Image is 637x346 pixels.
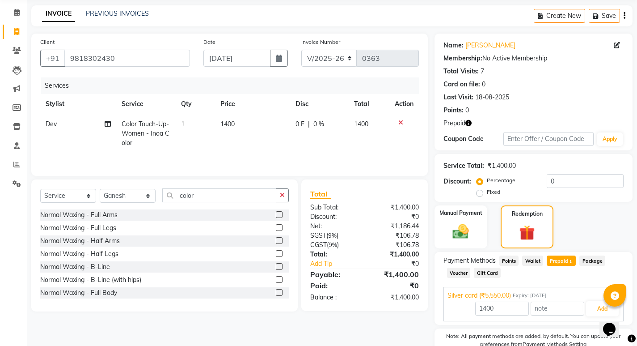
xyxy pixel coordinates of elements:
[304,293,364,302] div: Balance :
[203,38,215,46] label: Date
[443,177,471,186] div: Discount:
[568,259,573,265] span: 1
[328,232,337,239] span: 9%
[443,119,465,128] span: Prepaid
[488,161,516,171] div: ₹1,400.00
[304,269,364,280] div: Payable:
[215,94,290,114] th: Price
[389,94,419,114] th: Action
[42,6,75,22] a: INVOICE
[443,106,464,115] div: Points:
[364,222,425,231] div: ₹1,186.44
[176,94,215,114] th: Qty
[116,94,176,114] th: Service
[531,302,584,316] input: note
[589,9,620,23] button: Save
[86,9,149,17] a: PREVIOUS INVOICES
[304,212,364,222] div: Discount:
[364,240,425,250] div: ₹106.78
[290,94,349,114] th: Disc
[364,280,425,291] div: ₹0
[310,241,327,249] span: CGST
[41,77,426,94] div: Services
[304,231,364,240] div: ( )
[295,120,304,129] span: 0 F
[465,106,469,115] div: 0
[465,41,515,50] a: [PERSON_NAME]
[40,94,116,114] th: Stylist
[439,209,482,217] label: Manual Payment
[220,120,235,128] span: 1400
[443,67,479,76] div: Total Visits:
[40,223,116,233] div: Normal Waxing - Full Legs
[364,293,425,302] div: ₹1,400.00
[40,275,141,285] div: Normal Waxing - B-Line (with hips)
[40,288,117,298] div: Normal Waxing - Full Body
[443,54,624,63] div: No Active Membership
[46,120,57,128] span: Dev
[364,250,425,259] div: ₹1,400.00
[443,256,496,265] span: Payment Methods
[364,203,425,212] div: ₹1,400.00
[447,222,474,241] img: _cash.svg
[447,291,511,300] span: Silver card (₹5,550.00)
[443,93,473,102] div: Last Visit:
[354,120,368,128] span: 1400
[443,54,482,63] div: Membership:
[512,210,543,218] label: Redemption
[579,256,605,266] span: Package
[40,50,65,67] button: +91
[329,241,337,248] span: 9%
[443,80,480,89] div: Card on file:
[481,67,484,76] div: 7
[364,231,425,240] div: ₹106.78
[40,210,118,220] div: Normal Waxing - Full Arms
[513,292,547,299] span: Expiry: [DATE]
[40,38,55,46] label: Client
[304,240,364,250] div: ( )
[181,120,185,128] span: 1
[515,223,540,243] img: _gift.svg
[597,132,623,146] button: Apply
[310,231,326,239] span: SGST
[313,120,324,129] span: 0 %
[364,269,425,280] div: ₹1,400.00
[487,176,515,184] label: Percentage
[364,212,425,222] div: ₹0
[122,120,169,147] span: Color Touch-Up- Women - Inoa Color
[304,203,364,212] div: Sub Total:
[522,256,543,266] span: Wallet
[304,259,375,269] a: Add Tip
[40,262,110,272] div: Normal Waxing - B-Line
[308,120,310,129] span: |
[162,188,276,202] input: Search or Scan
[443,134,503,144] div: Coupon Code
[534,9,585,23] button: Create New
[586,301,619,316] button: Add
[474,268,501,278] span: Gift Card
[443,41,464,50] div: Name:
[301,38,340,46] label: Invoice Number
[40,249,118,259] div: Normal Waxing - Half Legs
[310,189,331,199] span: Total
[487,188,500,196] label: Fixed
[64,50,190,67] input: Search by Name/Mobile/Email/Code
[304,280,364,291] div: Paid:
[599,310,628,337] iframe: chat widget
[547,256,576,266] span: Prepaid
[375,259,426,269] div: ₹0
[475,93,509,102] div: 18-08-2025
[499,256,519,266] span: Points
[40,236,120,246] div: Normal Waxing - Half Arms
[349,94,389,114] th: Total
[304,222,364,231] div: Net:
[443,161,484,171] div: Service Total:
[482,80,485,89] div: 0
[304,250,364,259] div: Total:
[447,268,471,278] span: Voucher
[503,132,594,146] input: Enter Offer / Coupon Code
[475,302,529,316] input: Amount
